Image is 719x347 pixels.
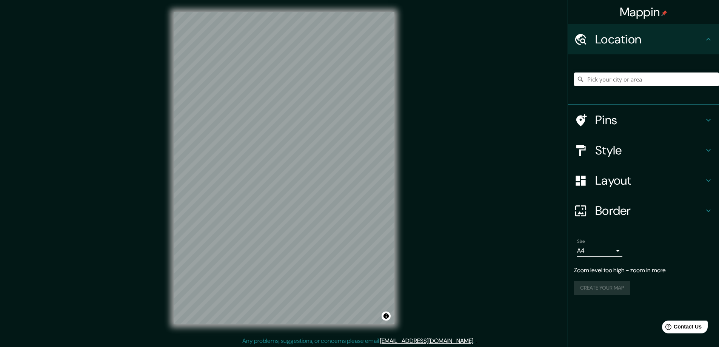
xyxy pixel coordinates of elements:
a: [EMAIL_ADDRESS][DOMAIN_NAME] [380,337,473,345]
h4: Style [595,143,704,158]
iframe: Help widget launcher [652,318,711,339]
div: A4 [577,245,622,257]
h4: Pins [595,113,704,128]
div: . [474,336,476,345]
button: Toggle attribution [382,312,391,321]
div: Location [568,24,719,54]
canvas: Map [174,12,394,324]
h4: Border [595,203,704,218]
h4: Mappin [620,5,668,20]
input: Pick your city or area [574,72,719,86]
img: pin-icon.png [661,10,667,16]
div: Border [568,196,719,226]
label: Size [577,238,585,245]
div: . [476,336,477,345]
div: Style [568,135,719,165]
p: Zoom level too high - zoom in more [574,266,713,275]
div: Pins [568,105,719,135]
div: Layout [568,165,719,196]
h4: Location [595,32,704,47]
p: Any problems, suggestions, or concerns please email . [242,336,474,345]
h4: Layout [595,173,704,188]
